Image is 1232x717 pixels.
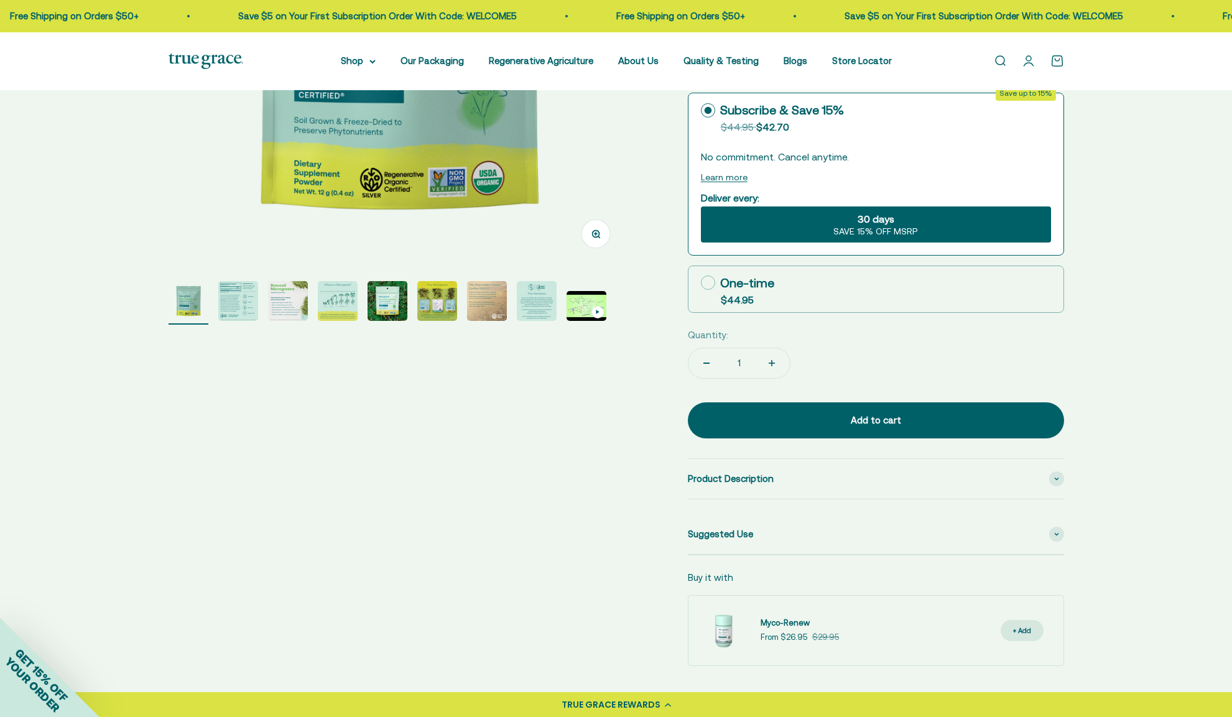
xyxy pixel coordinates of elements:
[268,281,308,321] img: Daily Superfood for Cellular and Immune Health* - Regenerative Organic Certified® (ROC®) - Grown ...
[318,281,358,325] button: Go to item 4
[218,281,258,321] img: An easy way for kids and adults alike to get more of the superfood compounds found only in the br...
[169,281,208,321] img: Broccoli Microgreens have been shown in studies to gently support the detoxification process — ak...
[517,281,557,321] img: We work with Alkemist Labs, an independent, accredited botanical testing lab, to test the purity,...
[784,55,807,66] a: Blogs
[489,55,593,66] a: Regenerative Agriculture
[688,570,733,585] p: Buy it with
[688,402,1064,438] button: Add to cart
[698,606,748,655] img: Myco-RenewTM Blend Mushroom Supplements for Daily Immune Support* 1 g daily to support a healthy ...
[231,9,510,24] p: Save $5 on Your First Subscription Order With Code: WELCOME5
[688,527,753,542] span: Suggested Use
[688,459,1064,499] summary: Product Description
[318,281,358,321] img: Microgreens are edible seedlings of vegetables & herbs. While used primarily in the restaurant in...
[683,55,759,66] a: Quality & Testing
[761,618,810,627] span: Myco-Renew
[838,9,1116,24] p: Save $5 on Your First Subscription Order With Code: WELCOME5
[812,631,839,644] compare-at-price: $29.95
[761,631,807,644] sale-price: From $26.95
[688,514,1064,554] summary: Suggested Use
[761,617,839,630] a: Myco-Renew
[618,55,659,66] a: About Us
[688,348,725,378] button: Decrease quantity
[3,11,132,21] a: Free Shipping on Orders $50+
[368,281,407,325] button: Go to item 5
[754,348,790,378] button: Increase quantity
[467,281,507,321] img: Regenerative Organic Certified (ROC) agriculture produces more nutritious and abundant food while...
[517,281,557,325] button: Go to item 8
[1013,625,1031,637] div: + Add
[2,655,62,715] span: YOUR ORDER
[401,55,464,66] a: Our Packaging
[169,281,208,325] button: Go to item 1
[562,698,660,711] div: TRUE GRACE REWARDS
[417,281,457,321] img: Our microgreens are grown in American soul and freeze-dried in small batches to capture the most ...
[417,281,457,325] button: Go to item 6
[268,281,308,325] button: Go to item 3
[832,55,892,66] a: Store Locator
[218,281,258,325] button: Go to item 2
[688,471,774,486] span: Product Description
[467,281,507,325] button: Go to item 7
[368,281,407,321] img: Broccoli Microgreens have been shown in studies to gently support the detoxification process — ak...
[688,328,728,343] label: Quantity:
[713,413,1039,428] div: Add to cart
[341,53,376,68] summary: Shop
[609,11,738,21] a: Free Shipping on Orders $50+
[567,291,606,325] button: Go to item 9
[1001,620,1044,642] button: + Add
[12,646,70,704] span: GET 15% OFF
